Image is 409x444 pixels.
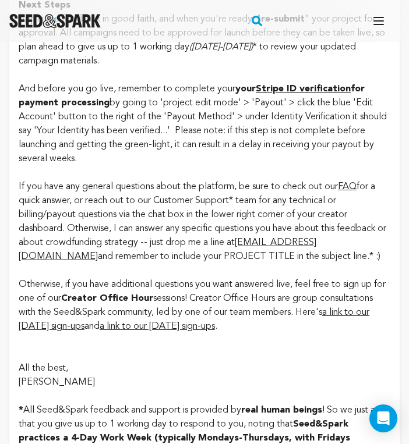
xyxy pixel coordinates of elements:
p: If you have any general questions about the platform, be sure to check out our for a quick answer... [19,180,390,264]
a: a link to our [DATE] sign-ups [100,322,215,331]
a: FAQ [338,182,357,191]
a: [EMAIL_ADDRESS][DOMAIN_NAME] [19,238,316,261]
p: Otherwise, if you have additional questions you want answered live, feel free to sign up for one ... [19,278,390,333]
a: a link to our [DATE] sign-ups [19,308,369,331]
strong: real human beings [241,406,322,415]
strong: Seed&Spark practices a 4-Day Work Week (typically [19,420,348,443]
p: All the best, [PERSON_NAME] [19,333,390,389]
img: Seed&Spark Logo Dark Mode [9,14,101,28]
p: And before you go live, remember to complete your by going to 'project edit mode' > 'Payout' > cl... [19,82,390,166]
div: Open Intercom Messenger [369,404,397,432]
a: Seed&Spark Homepage [9,14,101,28]
strong: for payment processing [19,84,365,108]
strong: Creator Office Hour [61,294,153,303]
strong: your [235,84,256,94]
em: ([DATE]-[DATE]) [189,42,253,52]
a: Stripe ID verification [256,84,351,94]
